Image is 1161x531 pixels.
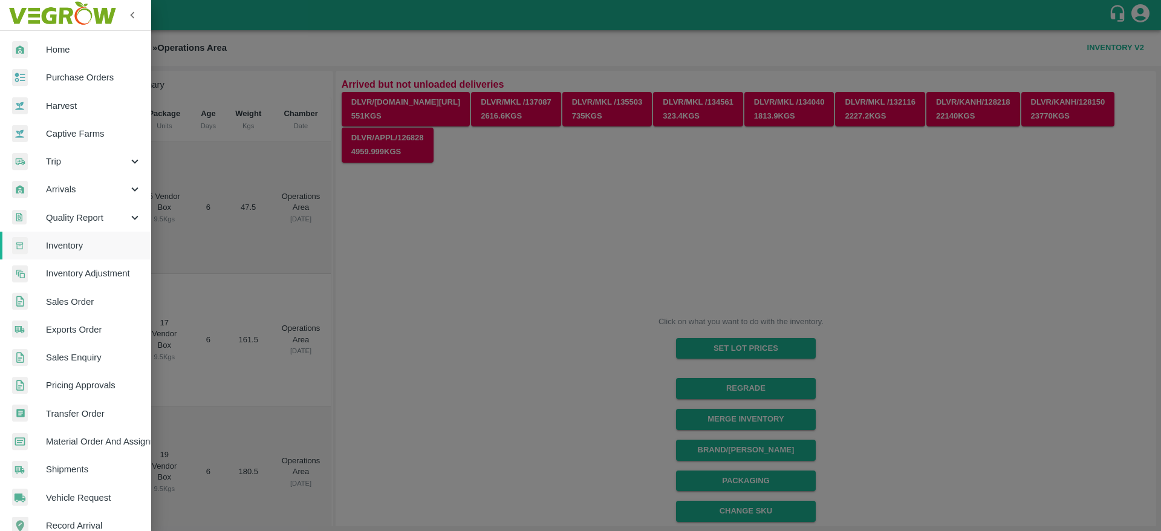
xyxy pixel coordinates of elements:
img: whInventory [12,237,28,255]
img: inventory [12,265,28,282]
img: sales [12,377,28,394]
span: Shipments [46,463,141,476]
span: Purchase Orders [46,71,141,84]
img: harvest [12,125,28,143]
img: centralMaterial [12,433,28,451]
span: Home [46,43,141,56]
img: qualityReport [12,210,27,225]
img: whArrival [12,181,28,198]
img: shipments [12,321,28,338]
span: Inventory [46,239,141,252]
img: sales [12,293,28,310]
span: Inventory Adjustment [46,267,141,280]
span: Arrivals [46,183,128,196]
span: Sales Enquiry [46,351,141,364]
span: Quality Report [46,211,128,224]
span: Captive Farms [46,127,141,140]
span: Trip [46,155,128,168]
img: vehicle [12,489,28,506]
img: whArrival [12,41,28,59]
span: Harvest [46,99,141,112]
img: delivery [12,153,28,171]
img: whTransfer [12,405,28,422]
img: harvest [12,97,28,115]
span: Transfer Order [46,407,141,420]
img: sales [12,349,28,366]
span: Vehicle Request [46,491,141,504]
img: reciept [12,69,28,86]
span: Exports Order [46,323,141,336]
img: shipments [12,461,28,478]
span: Sales Order [46,295,141,308]
span: Pricing Approvals [46,379,141,392]
span: Material Order And Assignment [46,435,141,448]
